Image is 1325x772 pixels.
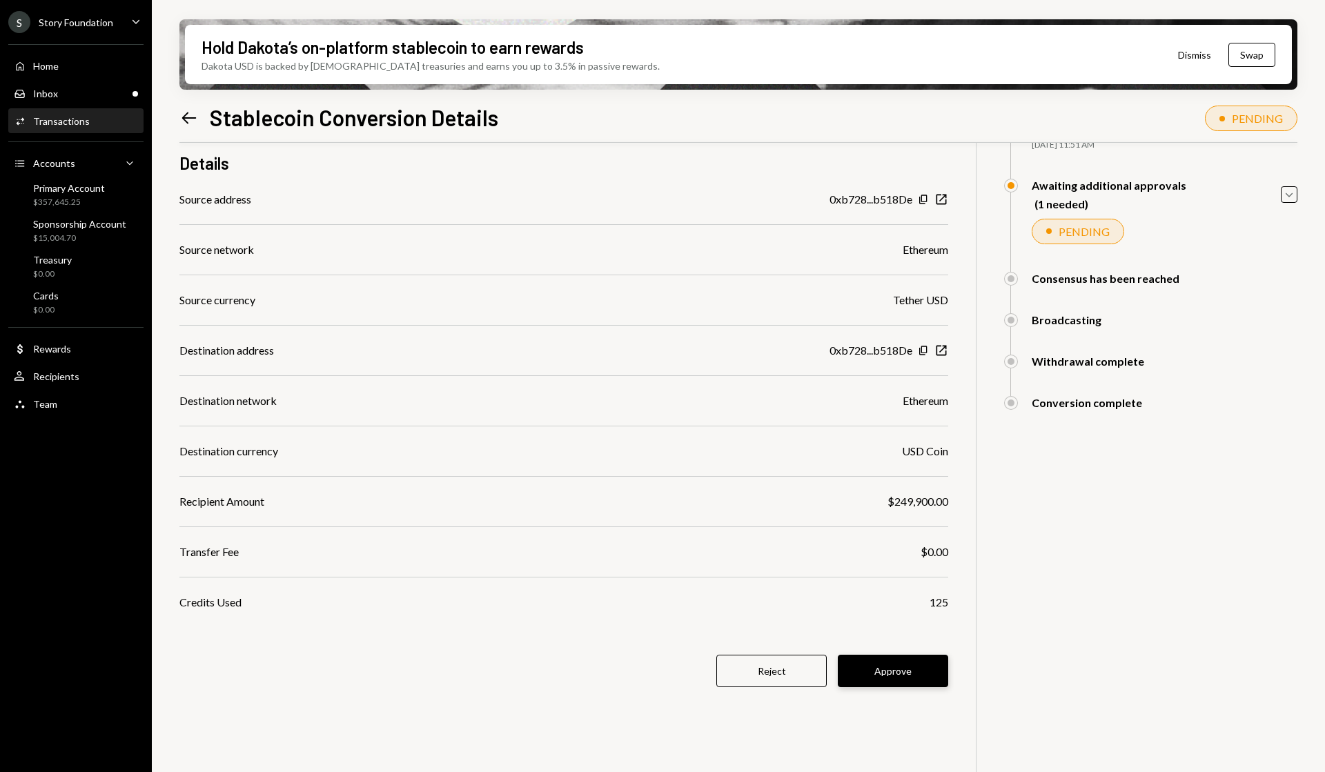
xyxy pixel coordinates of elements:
[8,286,144,319] a: Cards$0.00
[830,191,912,208] div: 0xb728...b518De
[179,493,264,510] div: Recipient Amount
[33,115,90,127] div: Transactions
[179,393,277,409] div: Destination network
[33,182,105,194] div: Primary Account
[33,232,126,244] div: $15,004.70
[179,342,274,359] div: Destination address
[33,88,58,99] div: Inbox
[887,493,948,510] div: $249,900.00
[830,342,912,359] div: 0xb728...b518De
[202,59,660,73] div: Dakota USD is backed by [DEMOGRAPHIC_DATA] treasuries and earns you up to 3.5% in passive rewards.
[179,292,255,308] div: Source currency
[179,191,251,208] div: Source address
[930,594,948,611] div: 125
[838,655,948,687] button: Approve
[1232,112,1283,125] div: PENDING
[8,336,144,361] a: Rewards
[8,11,30,33] div: S
[8,214,144,247] a: Sponsorship Account$15,004.70
[716,655,827,687] button: Reject
[8,81,144,106] a: Inbox
[33,60,59,72] div: Home
[1059,225,1110,238] div: PENDING
[8,178,144,211] a: Primary Account$357,645.25
[210,103,498,131] h1: Stablecoin Conversion Details
[33,197,105,208] div: $357,645.25
[1032,179,1186,192] div: Awaiting additional approvals
[8,108,144,133] a: Transactions
[921,544,948,560] div: $0.00
[1032,355,1144,368] div: Withdrawal complete
[1032,396,1142,409] div: Conversion complete
[179,443,278,459] div: Destination currency
[1032,139,1297,151] div: [DATE] 11:51 AM
[33,304,59,316] div: $0.00
[39,17,113,28] div: Story Foundation
[903,393,948,409] div: Ethereum
[8,250,144,283] a: Treasury$0.00
[1032,272,1179,285] div: Consensus has been reached
[33,398,57,410] div: Team
[179,594,242,611] div: Credits Used
[33,370,79,382] div: Recipients
[1034,197,1186,210] div: (1 needed)
[8,53,144,78] a: Home
[33,343,71,355] div: Rewards
[903,241,948,258] div: Ethereum
[33,268,72,280] div: $0.00
[8,391,144,416] a: Team
[179,241,254,258] div: Source network
[33,254,72,266] div: Treasury
[33,157,75,169] div: Accounts
[1161,39,1228,71] button: Dismiss
[179,544,239,560] div: Transfer Fee
[33,290,59,301] div: Cards
[1032,313,1101,326] div: Broadcasting
[202,36,584,59] div: Hold Dakota’s on-platform stablecoin to earn rewards
[1228,43,1275,67] button: Swap
[8,364,144,388] a: Recipients
[902,443,948,459] div: USD Coin
[179,152,229,175] h3: Details
[33,218,126,230] div: Sponsorship Account
[8,150,144,175] a: Accounts
[893,292,948,308] div: Tether USD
